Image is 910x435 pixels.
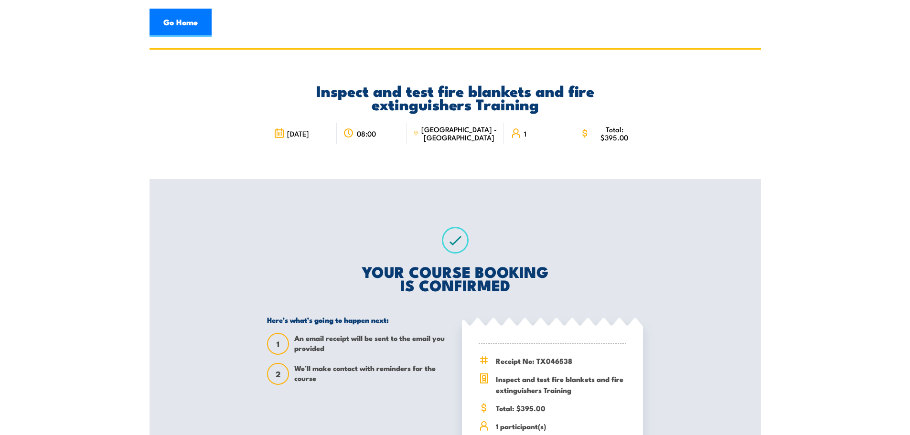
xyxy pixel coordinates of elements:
span: Total: $395.00 [593,125,636,141]
h2: YOUR COURSE BOOKING IS CONFIRMED [267,265,643,291]
a: Go Home [150,9,212,37]
span: We’ll make contact with reminders for the course [294,363,448,385]
span: Inspect and test fire blankets and fire extinguishers Training [496,373,626,395]
span: 1 [268,339,288,349]
span: [GEOGRAPHIC_DATA] - [GEOGRAPHIC_DATA] [421,125,497,141]
span: [DATE] [287,129,309,138]
span: 1 participant(s) [496,421,626,432]
span: Total: $395.00 [496,403,626,414]
h5: Here’s what’s going to happen next: [267,315,448,324]
span: An email receipt will be sent to the email you provided [294,333,448,355]
h2: Inspect and test fire blankets and fire extinguishers Training [267,84,643,110]
span: 1 [524,129,526,138]
span: 2 [268,369,288,379]
span: Receipt No: TX046538 [496,355,626,366]
span: 08:00 [357,129,376,138]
